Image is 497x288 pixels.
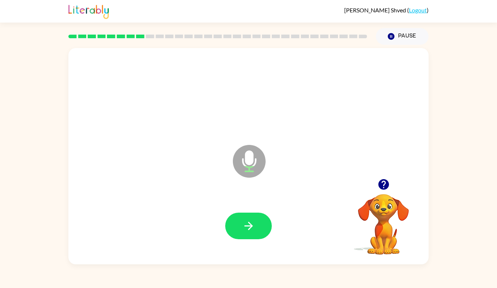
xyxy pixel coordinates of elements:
[344,7,429,13] div: ( )
[68,3,109,19] img: Literably
[347,183,420,256] video: Your browser must support playing .mp4 files to use Literably. Please try using another browser.
[409,7,427,13] a: Logout
[376,28,429,45] button: Pause
[344,7,407,13] span: [PERSON_NAME] Shved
